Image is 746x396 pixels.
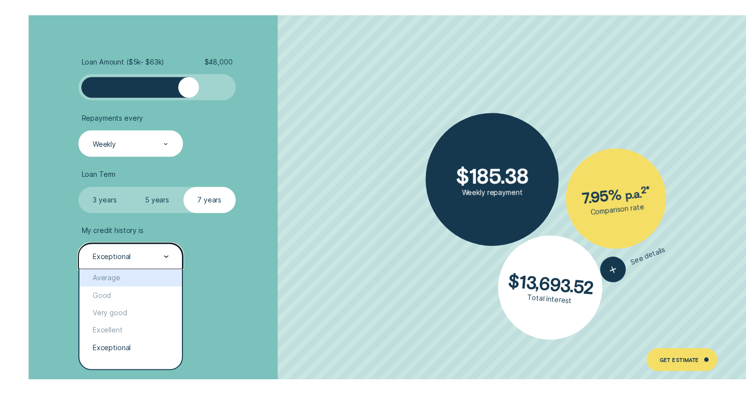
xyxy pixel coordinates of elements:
[597,237,669,286] button: See details
[79,321,181,338] div: Excellent
[78,187,131,213] label: 3 years
[183,187,236,213] label: 7 years
[204,57,232,66] span: $ 48,000
[79,303,181,321] div: Very good
[79,286,181,303] div: Good
[82,113,143,122] span: Repayments every
[82,226,143,234] span: My credit history is
[630,245,666,266] span: See details
[79,269,181,286] div: Average
[93,139,116,148] div: Weekly
[93,252,131,261] div: Exceptional
[646,348,717,371] a: Get Estimate
[82,169,116,178] span: Loan Term
[131,187,183,213] label: 5 years
[79,338,181,356] div: Exceptional
[82,57,165,66] span: Loan Amount ( $5k - $63k )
